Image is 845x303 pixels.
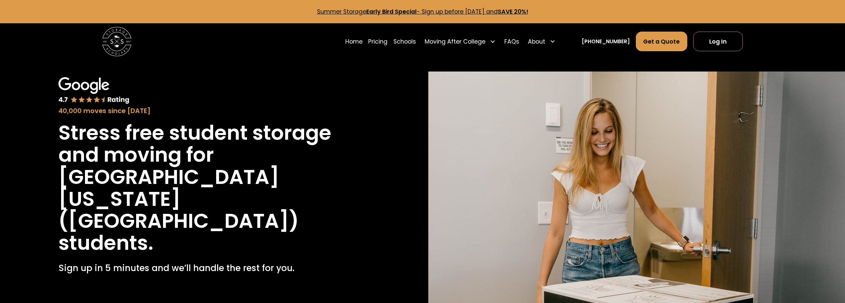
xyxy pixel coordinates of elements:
[58,232,153,254] h1: students.
[58,166,359,232] h1: [GEOGRAPHIC_DATA][US_STATE] ([GEOGRAPHIC_DATA])
[58,261,295,274] p: Sign up in 5 minutes and we’ll handle the rest for you.
[393,31,416,52] a: Schools
[582,38,630,45] a: [PHONE_NUMBER]
[368,31,387,52] a: Pricing
[636,32,688,51] a: Get a Quote
[504,31,519,52] a: FAQs
[425,37,485,46] div: Moving After College
[345,31,363,52] a: Home
[528,37,545,46] div: About
[693,32,743,51] a: Log In
[58,77,130,104] img: Google 4.7 star rating
[498,8,528,16] strong: SAVE 20%!
[58,106,359,116] div: 40,000 moves since [DATE]
[317,8,528,16] a: Summer StorageEarly Bird Special- Sign up before [DATE] andSAVE 20%!
[58,122,359,166] h1: Stress free student storage and moving for
[366,8,417,16] strong: Early Bird Special
[102,27,131,56] img: Storage Scholars main logo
